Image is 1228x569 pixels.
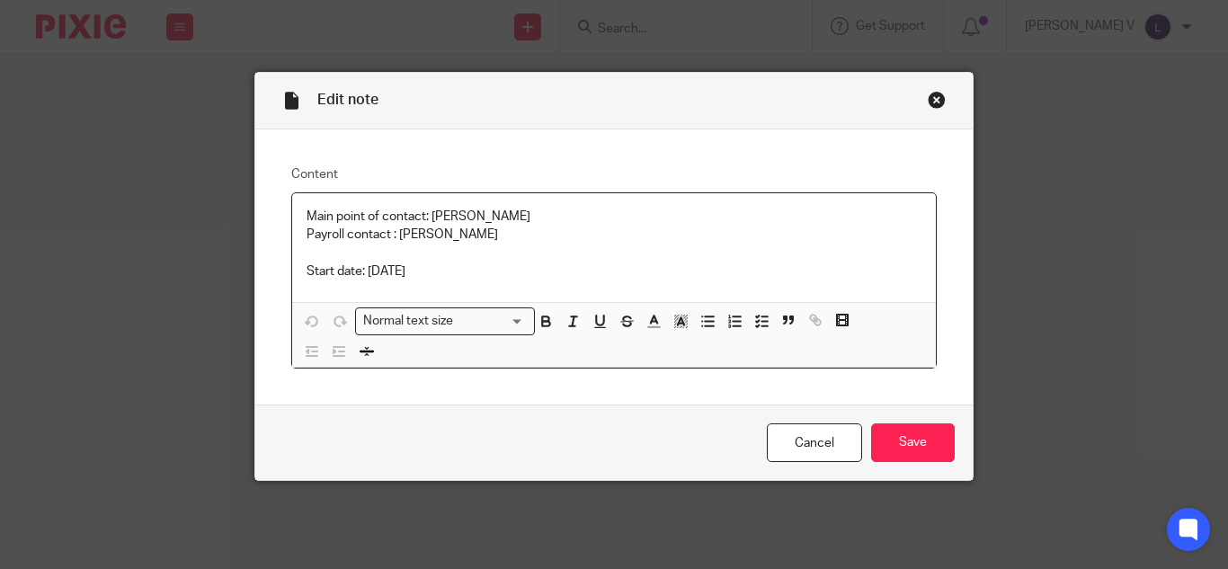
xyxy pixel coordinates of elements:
[317,93,378,107] span: Edit note
[307,226,921,244] p: Payroll contact : [PERSON_NAME]
[928,91,946,109] div: Close this dialog window
[355,307,535,335] div: Search for option
[307,208,921,226] p: Main point of contact: [PERSON_NAME]
[307,262,921,280] p: Start date: [DATE]
[459,312,524,331] input: Search for option
[871,423,955,462] input: Save
[767,423,862,462] a: Cancel
[291,165,937,183] label: Content
[360,312,458,331] span: Normal text size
